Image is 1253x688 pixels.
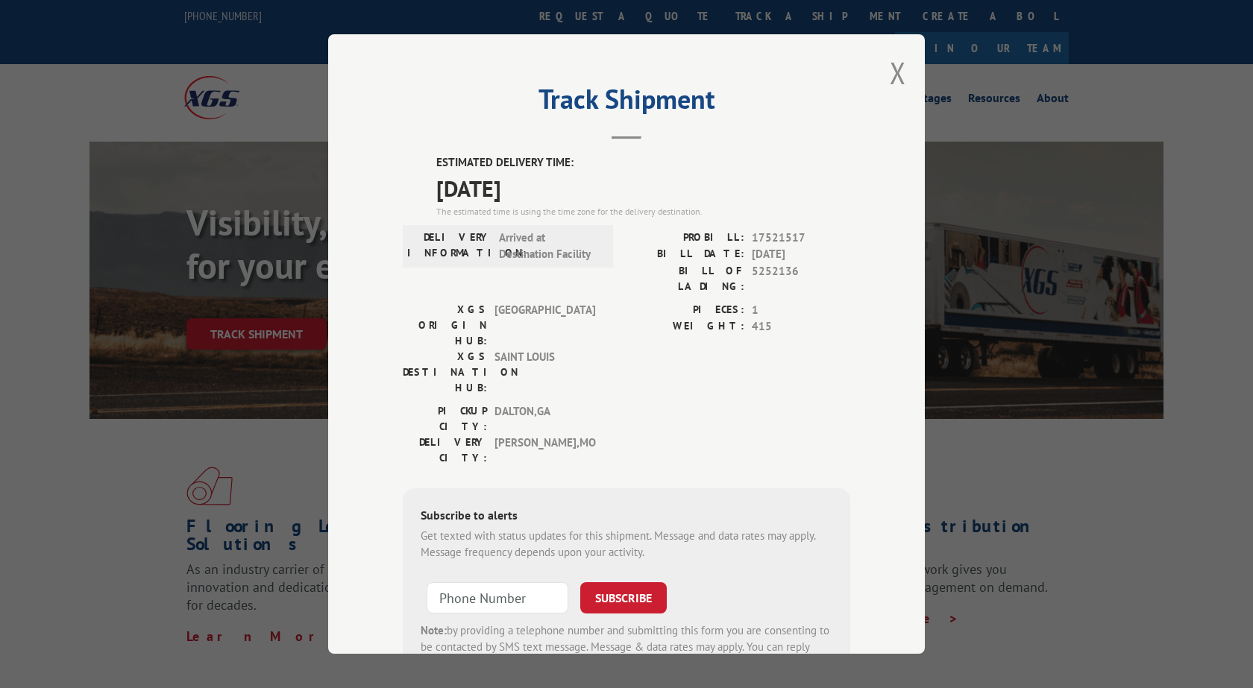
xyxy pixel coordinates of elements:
span: [GEOGRAPHIC_DATA] [494,302,595,349]
h2: Track Shipment [403,89,850,117]
label: XGS ORIGIN HUB: [403,302,487,349]
div: The estimated time is using the time zone for the delivery destination. [436,205,850,218]
strong: Note: [421,623,447,637]
input: Phone Number [427,582,568,613]
span: [PERSON_NAME] , MO [494,435,595,466]
label: WEIGHT: [626,318,744,335]
span: 1 [752,302,850,319]
div: by providing a telephone number and submitting this form you are consenting to be contacted by SM... [421,622,832,673]
label: DELIVERY CITY: [403,435,487,466]
span: Arrived at Destination Facility [499,230,600,263]
span: DALTON , GA [494,403,595,435]
button: Close modal [890,53,906,92]
div: Subscribe to alerts [421,506,832,528]
span: 17521517 [752,230,850,247]
span: [DATE] [752,246,850,263]
label: DELIVERY INFORMATION: [407,230,492,263]
label: PICKUP CITY: [403,403,487,435]
label: ESTIMATED DELIVERY TIME: [436,154,850,171]
label: PROBILL: [626,230,744,247]
label: XGS DESTINATION HUB: [403,349,487,396]
label: BILL DATE: [626,246,744,263]
label: BILL OF LADING: [626,263,744,294]
span: 415 [752,318,850,335]
span: SAINT LOUIS [494,349,595,396]
button: SUBSCRIBE [580,582,667,613]
span: [DATE] [436,171,850,205]
span: 5252136 [752,263,850,294]
div: Get texted with status updates for this shipment. Message and data rates may apply. Message frequ... [421,528,832,561]
label: PIECES: [626,302,744,319]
